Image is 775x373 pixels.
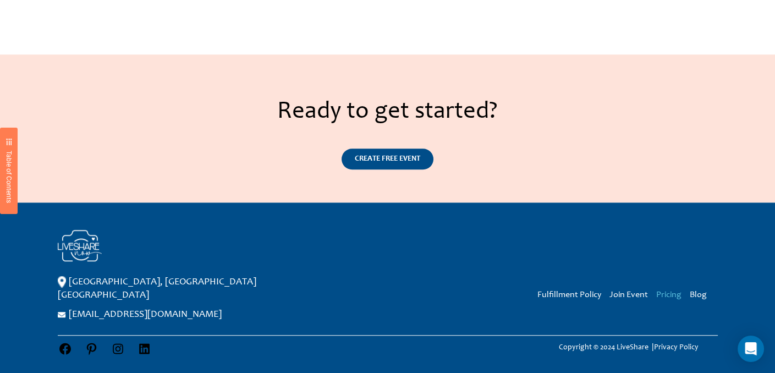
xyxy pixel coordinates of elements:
[69,310,222,320] a: [EMAIL_ADDRESS][DOMAIN_NAME]
[529,288,707,301] nav: Menu
[738,336,764,362] div: Open Intercom Messenger
[355,155,420,163] span: CREATE FREE EVENT
[342,149,433,169] a: CREATE FREE EVENT
[653,344,698,352] a: Privacy Policy
[277,100,498,124] span: Ready to get started?
[537,290,601,299] a: Fulfillment Policy
[690,290,707,299] a: Blog
[58,276,66,288] img: ico_location.png
[58,276,344,302] p: [GEOGRAPHIC_DATA], [GEOGRAPHIC_DATA] [GEOGRAPHIC_DATA]
[58,312,66,317] img: ico_email.png
[609,290,648,299] a: Join Event
[5,151,13,203] span: Table of Contents
[656,290,681,299] a: Pricing
[539,341,717,354] p: Copyright © 2024 LiveShare |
